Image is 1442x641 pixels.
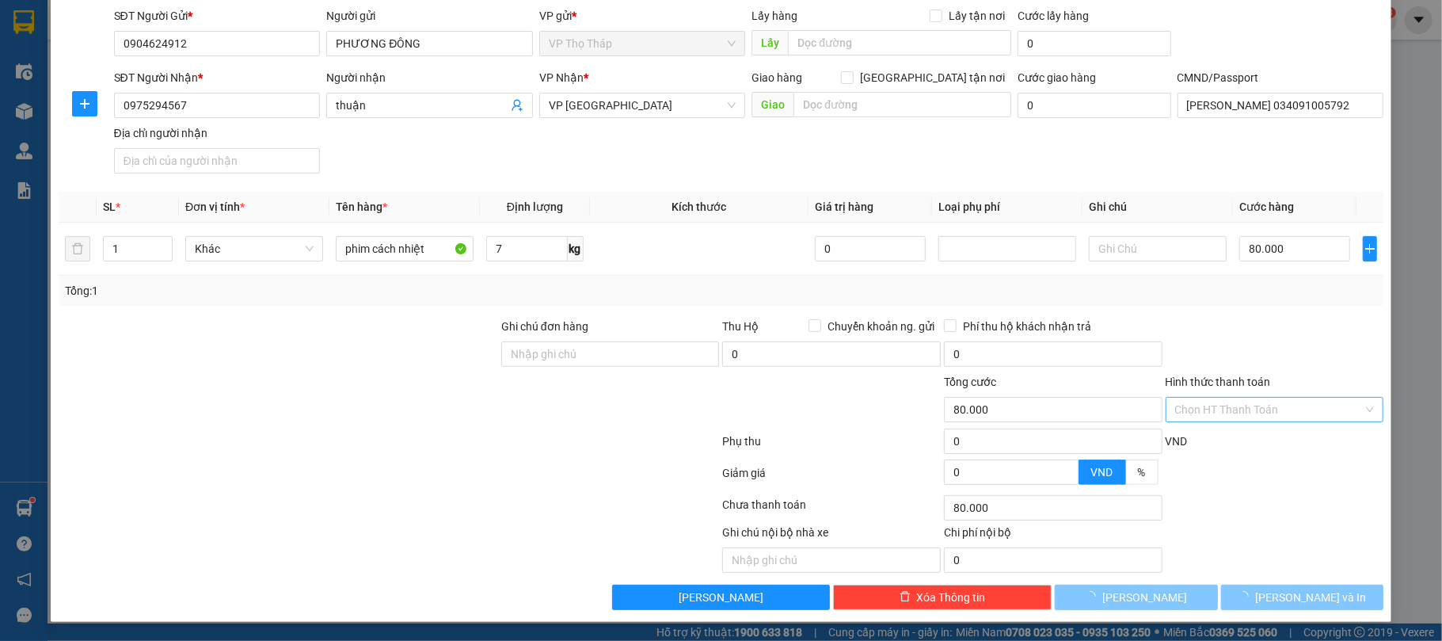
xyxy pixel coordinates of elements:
th: Ghi chú [1082,192,1233,223]
input: Ghi Chú [1089,236,1227,261]
span: Phí thu hộ khách nhận trả [957,318,1098,335]
b: GỬI : VP Thọ Tháp [20,115,199,141]
span: Cước hàng [1239,200,1294,213]
div: Chưa thanh toán [721,496,942,524]
input: 0 [815,236,926,261]
span: [PERSON_NAME] và In [1255,589,1366,606]
div: SĐT Người Gửi [114,7,321,25]
label: Ghi chú đơn hàng [501,320,588,333]
span: Giao [751,92,793,117]
input: Dọc đường [793,92,1011,117]
span: Chuyển khoản ng. gửi [821,318,941,335]
div: VP gửi [539,7,746,25]
div: Phụ thu [721,433,942,460]
button: delete [65,236,90,261]
div: Địa chỉ người nhận [114,124,321,142]
input: Dọc đường [788,30,1011,55]
span: Tên hàng [336,200,387,213]
span: VP Thọ Tháp [549,32,736,55]
span: SL [103,200,116,213]
label: Cước giao hàng [1018,71,1096,84]
span: plus [1364,242,1377,255]
span: % [1138,466,1146,479]
span: Xóa Thông tin [917,589,986,606]
span: [PERSON_NAME] [1102,589,1187,606]
span: loading [1238,591,1255,602]
span: kg [568,236,584,261]
span: user-add [511,99,523,112]
button: plus [72,91,97,116]
span: Lấy tận nơi [942,7,1011,25]
span: Định lượng [507,200,563,213]
th: Loại phụ phí [932,192,1082,223]
div: Tổng: 1 [65,282,557,300]
input: Cước giao hàng [1018,93,1170,118]
input: Nhập ghi chú [722,548,941,573]
li: Hotline: 19001155 [148,59,662,78]
span: Lấy [751,30,788,55]
button: plus [1363,236,1378,261]
span: Thu Hộ [722,320,759,333]
input: Ghi chú đơn hàng [501,341,720,367]
input: Cước lấy hàng [1018,31,1170,56]
span: delete [900,591,911,604]
input: VD: Bàn, Ghế [336,236,474,261]
span: [GEOGRAPHIC_DATA] tận nơi [854,69,1011,86]
label: Cước lấy hàng [1018,10,1089,22]
span: Giao hàng [751,71,802,84]
span: Kích thước [672,200,726,213]
button: [PERSON_NAME] và In [1221,585,1384,610]
button: [PERSON_NAME] [1055,585,1218,610]
div: Ghi chú nội bộ nhà xe [722,524,941,548]
div: Chi phí nội bộ [944,524,1162,548]
input: Địa chỉ của người nhận [114,148,321,174]
img: logo.jpg [20,20,99,99]
button: [PERSON_NAME] [612,585,831,610]
span: loading [1085,591,1102,602]
span: Đơn vị tính [185,200,245,213]
span: Lấy hàng [751,10,797,22]
span: VP Nhận [539,71,584,84]
span: VND [1166,435,1188,448]
span: Tổng cước [944,376,996,388]
div: Giảm giá [721,464,942,492]
span: VP Ninh Bình [549,93,736,117]
span: plus [73,97,97,110]
div: Người gửi [326,7,533,25]
label: Hình thức thanh toán [1166,376,1271,388]
span: Giá trị hàng [815,200,873,213]
div: SĐT Người Nhận [114,69,321,86]
span: [PERSON_NAME] [679,589,763,606]
div: Người nhận [326,69,533,86]
div: CMND/Passport [1178,69,1384,86]
span: Khác [195,237,314,261]
span: VND [1091,466,1113,479]
button: deleteXóa Thông tin [833,585,1052,610]
li: Số 10 ngõ 15 Ngọc Hồi, Q.[PERSON_NAME], [GEOGRAPHIC_DATA] [148,39,662,59]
